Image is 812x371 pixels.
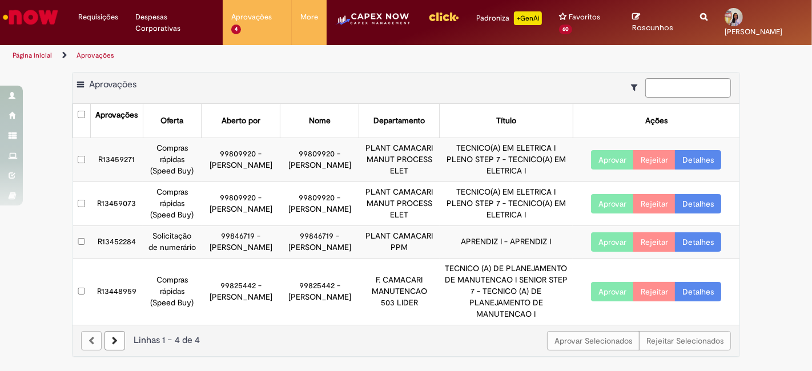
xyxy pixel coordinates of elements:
[645,115,668,127] div: Ações
[591,282,634,301] button: Aprovar
[143,138,201,182] td: Compras rápidas (Speed Buy)
[633,150,676,170] button: Rejeitar
[632,22,673,33] span: Rascunhos
[675,150,721,170] a: Detalhes
[632,12,683,33] a: Rascunhos
[81,334,731,347] div: Linhas 1 − 4 de 4
[143,182,201,226] td: Compras rápidas (Speed Buy)
[440,226,573,259] td: APRENDIZ I - APRENDIZ I
[569,11,600,23] span: Favoritos
[90,226,143,259] td: R13452284
[476,11,542,25] div: Padroniza
[143,259,201,325] td: Compras rápidas (Speed Buy)
[222,115,260,127] div: Aberto por
[202,259,280,325] td: 99825442 - [PERSON_NAME]
[78,11,118,23] span: Requisições
[202,138,280,182] td: 99809920 - [PERSON_NAME]
[90,138,143,182] td: R13459271
[89,79,136,90] span: Aprovações
[202,182,280,226] td: 99809920 - [PERSON_NAME]
[514,11,542,25] p: +GenAi
[591,150,634,170] button: Aprovar
[559,25,572,34] span: 60
[77,51,114,60] a: Aprovações
[359,138,440,182] td: PLANT CAMACARI MANUT PROCESS ELET
[675,194,721,213] a: Detalhes
[13,51,52,60] a: Página inicial
[631,83,643,91] i: Mostrar filtros para: Suas Solicitações
[335,11,411,34] img: CapexLogo5.png
[633,282,676,301] button: Rejeitar
[280,182,359,226] td: 99809920 - [PERSON_NAME]
[359,226,440,259] td: PLANT CAMACARI PPM
[373,115,425,127] div: Departamento
[428,8,459,25] img: click_logo_yellow_360x200.png
[725,27,782,37] span: [PERSON_NAME]
[309,115,331,127] div: Nome
[359,259,440,325] td: F. CAMACARI MANUTENCAO 503 LIDER
[231,25,241,34] span: 4
[9,45,533,66] ul: Trilhas de página
[202,226,280,259] td: 99846719 - [PERSON_NAME]
[280,259,359,325] td: 99825442 - [PERSON_NAME]
[359,182,440,226] td: PLANT CAMACARI MANUT PROCESS ELET
[675,232,721,252] a: Detalhes
[143,226,201,259] td: Solicitação de numerário
[300,11,318,23] span: More
[440,259,573,325] td: TECNICO (A) DE PLANEJAMENTO DE MANUTENCAO I SENIOR STEP 7 - TECNICO (A) DE PLANEJAMENTO DE MANUTE...
[231,11,272,23] span: Aprovações
[633,232,676,252] button: Rejeitar
[675,282,721,301] a: Detalhes
[135,11,214,34] span: Despesas Corporativas
[440,182,573,226] td: TECNICO(A) EM ELETRICA I PLENO STEP 7 - TECNICO(A) EM ELETRICA I
[496,115,516,127] div: Título
[90,259,143,325] td: R13448959
[440,138,573,182] td: TECNICO(A) EM ELETRICA I PLENO STEP 7 - TECNICO(A) EM ELETRICA I
[160,115,183,127] div: Oferta
[591,194,634,213] button: Aprovar
[90,104,143,138] th: Aprovações
[1,6,60,29] img: ServiceNow
[280,138,359,182] td: 99809920 - [PERSON_NAME]
[280,226,359,259] td: 99846719 - [PERSON_NAME]
[591,232,634,252] button: Aprovar
[90,182,143,226] td: R13459073
[95,110,138,121] div: Aprovações
[633,194,676,213] button: Rejeitar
